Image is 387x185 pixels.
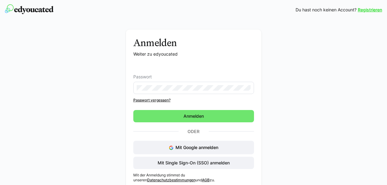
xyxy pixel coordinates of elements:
[133,110,254,122] button: Anmelden
[296,7,357,13] span: Du hast noch keinen Account?
[183,113,205,119] span: Anmelden
[133,37,254,49] h3: Anmelden
[157,160,231,166] span: Mit Single Sign-On (SSO) anmelden
[133,141,254,154] button: Mit Google anmelden
[133,98,254,103] a: Passwort vergessen?
[133,157,254,169] button: Mit Single Sign-On (SSO) anmelden
[175,145,218,150] span: Mit Google anmelden
[202,178,210,182] a: AGB
[133,51,254,57] p: Weiter zu edyoucated
[133,173,254,183] p: Mit der Anmeldung stimmst du unseren und zu.
[147,178,196,182] a: Datenschutzbestimmungen
[5,4,54,14] img: edyoucated
[358,7,382,13] a: Registrieren
[179,127,209,136] p: Oder
[133,74,152,79] span: Passwort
